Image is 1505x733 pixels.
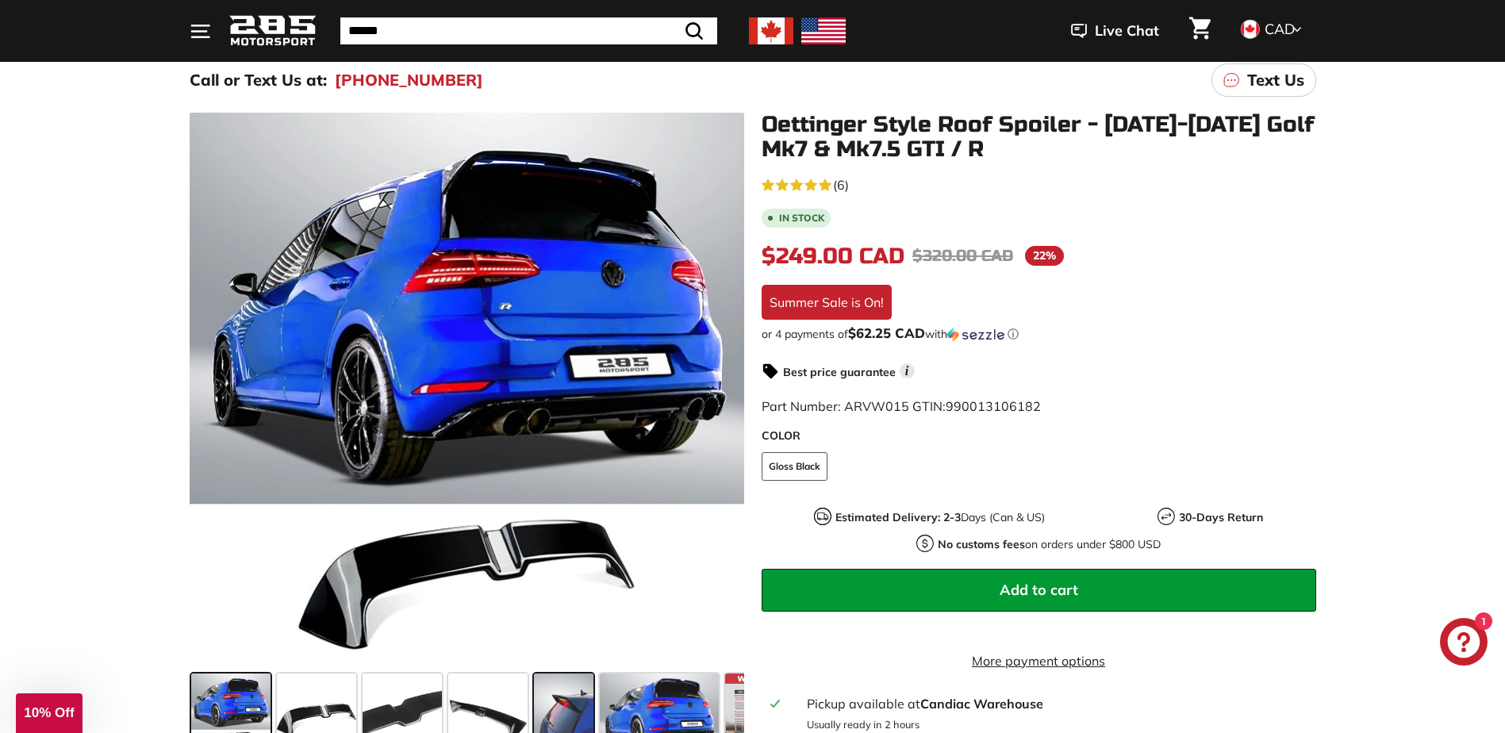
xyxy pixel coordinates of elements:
[762,428,1316,444] label: COLOR
[833,175,849,194] span: (6)
[938,537,1025,551] strong: No customs fees
[762,243,904,270] span: $249.00 CAD
[1435,618,1492,670] inbox-online-store-chat: Shopify online store chat
[1180,4,1220,58] a: Cart
[1211,63,1316,97] a: Text Us
[807,694,1306,713] div: Pickup available at
[807,717,1306,732] p: Usually ready in 2 hours
[762,174,1316,194] a: 4.7 rating (6 votes)
[783,365,896,379] strong: Best price guarantee
[848,324,925,341] span: $62.25 CAD
[340,17,717,44] input: Search
[1025,246,1064,266] span: 22%
[24,705,74,720] span: 10% Off
[1095,21,1159,41] span: Live Chat
[779,213,824,223] b: In stock
[900,363,915,378] span: i
[1000,581,1078,599] span: Add to cart
[835,510,961,524] strong: Estimated Delivery: 2-3
[762,326,1316,342] div: or 4 payments of with
[762,651,1316,670] a: More payment options
[1050,11,1180,51] button: Live Chat
[16,693,83,733] div: 10% Off
[946,398,1041,414] span: 990013106182
[1265,20,1295,38] span: CAD
[1247,68,1304,92] p: Text Us
[938,536,1161,553] p: on orders under $800 USD
[1179,510,1263,524] strong: 30-Days Return
[920,696,1043,712] strong: Candiac Warehouse
[762,569,1316,612] button: Add to cart
[229,13,317,50] img: Logo_285_Motorsport_areodynamics_components
[762,398,1041,414] span: Part Number: ARVW015 GTIN:
[762,113,1316,162] h1: Oettinger Style Roof Spoiler - [DATE]-[DATE] Golf Mk7 & Mk7.5 GTI / R
[190,68,327,92] p: Call or Text Us at:
[762,326,1316,342] div: or 4 payments of$62.25 CADwithSezzle Click to learn more about Sezzle
[335,68,483,92] a: [PHONE_NUMBER]
[762,285,892,320] div: Summer Sale is On!
[835,509,1045,526] p: Days (Can & US)
[912,246,1013,266] span: $320.00 CAD
[947,328,1004,342] img: Sezzle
